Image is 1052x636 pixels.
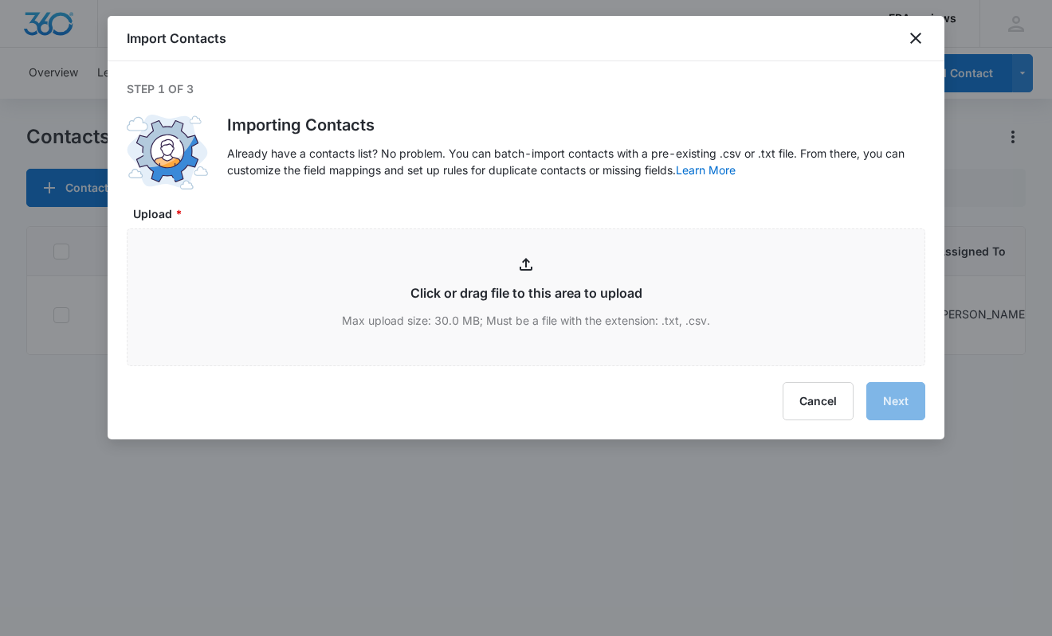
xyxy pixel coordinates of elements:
p: Step 1 of 3 [127,80,925,97]
p: Already have a contacts list? No problem. You can batch-import contacts with a pre-existing .csv ... [227,145,925,178]
label: Upload [133,205,932,222]
button: close [906,29,925,48]
a: Learn More [676,163,736,177]
h1: Importing Contacts [227,113,925,137]
button: Cancel [783,382,854,420]
h1: Import Contacts [127,29,226,48]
